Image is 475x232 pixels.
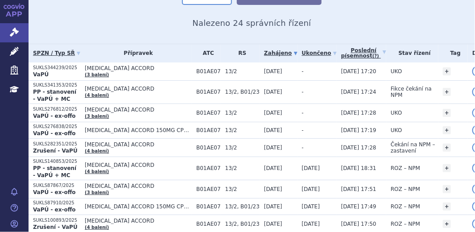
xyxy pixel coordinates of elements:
[391,68,402,75] span: UKO
[264,145,282,151] span: [DATE]
[85,225,109,230] a: (4 balení)
[264,68,282,75] span: [DATE]
[438,44,468,62] th: Tag
[391,141,435,154] span: Čekání na NPM – zastavení
[196,145,221,151] span: B01AE07
[33,207,76,213] strong: VaPÚ - ex-offo
[302,145,304,151] span: -
[225,186,260,192] span: 13/2
[443,67,451,75] a: +
[85,190,109,195] a: (3 balení)
[391,186,420,192] span: ROZ – NPM
[33,47,80,59] a: SPZN / Typ SŘ
[341,221,376,227] span: [DATE] 17:50
[341,127,376,133] span: [DATE] 17:19
[33,71,49,78] strong: VaPÚ
[341,186,376,192] span: [DATE] 17:51
[85,86,192,92] span: [MEDICAL_DATA] ACCORD
[391,127,402,133] span: UKO
[443,164,451,172] a: +
[264,89,282,95] span: [DATE]
[341,203,376,210] span: [DATE] 17:49
[196,89,221,95] span: B01AE07
[341,68,376,75] span: [DATE] 17:20
[225,68,260,75] span: 13/2
[264,127,282,133] span: [DATE]
[196,165,221,171] span: B01AE07
[85,141,192,148] span: [MEDICAL_DATA] ACCORD
[221,44,260,62] th: RS
[386,44,438,62] th: Stav řízení
[85,169,109,174] a: (4 balení)
[302,127,304,133] span: -
[192,44,221,62] th: ATC
[85,72,109,77] a: (3 balení)
[85,93,109,98] a: (4 balení)
[264,165,282,171] span: [DATE]
[196,203,221,210] span: B01AE07
[341,89,376,95] span: [DATE] 17:24
[302,221,320,227] span: [DATE]
[302,165,320,171] span: [DATE]
[443,126,451,134] a: +
[33,89,76,102] strong: PP - stanovení - VaPÚ + MC
[85,203,192,210] span: [MEDICAL_DATA] ACCORD 150MG CPS DUR 60
[443,144,451,152] a: +
[372,54,379,59] abbr: (?)
[302,203,320,210] span: [DATE]
[85,114,109,119] a: (3 balení)
[33,158,80,165] p: SUKLS140853/2025
[225,110,260,116] span: 13/2
[33,200,80,206] p: SUKLS87910/2025
[302,186,320,192] span: [DATE]
[443,220,451,228] a: +
[196,221,221,227] span: B01AE07
[443,109,451,117] a: +
[85,65,192,71] span: [MEDICAL_DATA] ACCORD
[33,182,80,189] p: SUKLS87867/2025
[196,110,221,116] span: B01AE07
[302,47,337,59] a: Ukončeno
[85,127,192,133] span: [MEDICAL_DATA] ACCORD 150MG CPS DUR 60X1
[33,106,80,112] p: SUKLS276812/2025
[85,218,192,224] span: [MEDICAL_DATA] ACCORD
[264,221,282,227] span: [DATE]
[225,165,260,171] span: 13/2
[391,165,420,171] span: ROZ – NPM
[85,162,192,168] span: [MEDICAL_DATA] ACCORD
[33,165,76,178] strong: PP - stanovení - VaPÚ + MC
[443,88,451,96] a: +
[264,186,282,192] span: [DATE]
[33,224,78,230] strong: Zrušení - VaPÚ
[391,203,420,210] span: ROZ – NPM
[341,44,386,62] a: Poslednípísemnost(?)
[196,68,221,75] span: B01AE07
[33,189,76,195] strong: VaPÚ - ex-offo
[225,221,260,227] span: 13/2, B01/23
[33,65,80,71] p: SUKLS344239/2025
[85,107,192,113] span: [MEDICAL_DATA] ACCORD
[264,47,297,59] a: Zahájeno
[80,44,192,62] th: Přípravek
[264,110,282,116] span: [DATE]
[443,203,451,211] a: +
[33,130,76,137] strong: VaPÚ - ex-offo
[443,185,451,193] a: +
[85,183,192,189] span: [MEDICAL_DATA] ACCORD
[192,18,311,28] span: Nalezeno 24 správních řízení
[196,127,221,133] span: B01AE07
[196,186,221,192] span: B01AE07
[391,110,402,116] span: UKO
[341,110,376,116] span: [DATE] 17:28
[33,113,76,119] strong: VaPÚ - ex-offo
[341,165,376,171] span: [DATE] 18:31
[341,145,376,151] span: [DATE] 17:28
[302,89,304,95] span: -
[225,89,260,95] span: 13/2, B01/23
[302,110,304,116] span: -
[33,124,80,130] p: SUKLS276838/2025
[225,127,260,133] span: 13/2
[33,141,80,147] p: SUKLS282351/2025
[391,86,432,98] span: Fikce čekání na NPM
[391,221,420,227] span: ROZ – NPM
